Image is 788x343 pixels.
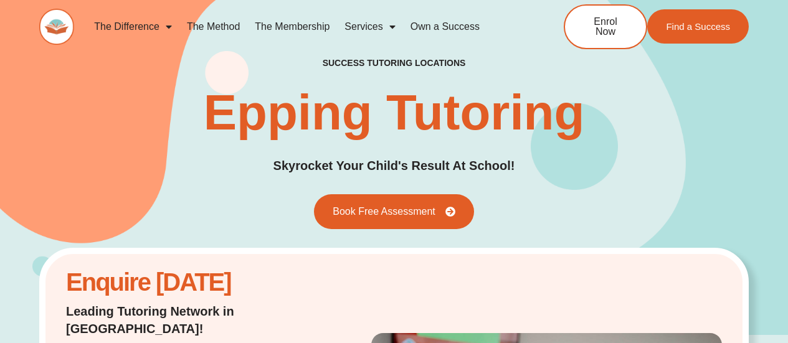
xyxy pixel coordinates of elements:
a: Enrol Now [564,4,647,49]
span: Enrol Now [584,17,627,37]
span: Book Free Assessment [333,207,435,217]
h1: Epping Tutoring [204,88,585,138]
a: Own a Success [403,12,487,41]
h2: Skyrocket Your Child's Result At School! [273,156,515,176]
nav: Menu [87,12,523,41]
a: The Membership [247,12,337,41]
a: Find a Success [647,9,749,44]
span: Find a Success [666,22,730,31]
a: Services [337,12,402,41]
a: Book Free Assessment [314,194,474,229]
h2: Enquire [DATE] [66,275,297,290]
a: The Method [179,12,247,41]
h2: Leading Tutoring Network in [GEOGRAPHIC_DATA]! [66,303,297,337]
a: The Difference [87,12,179,41]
